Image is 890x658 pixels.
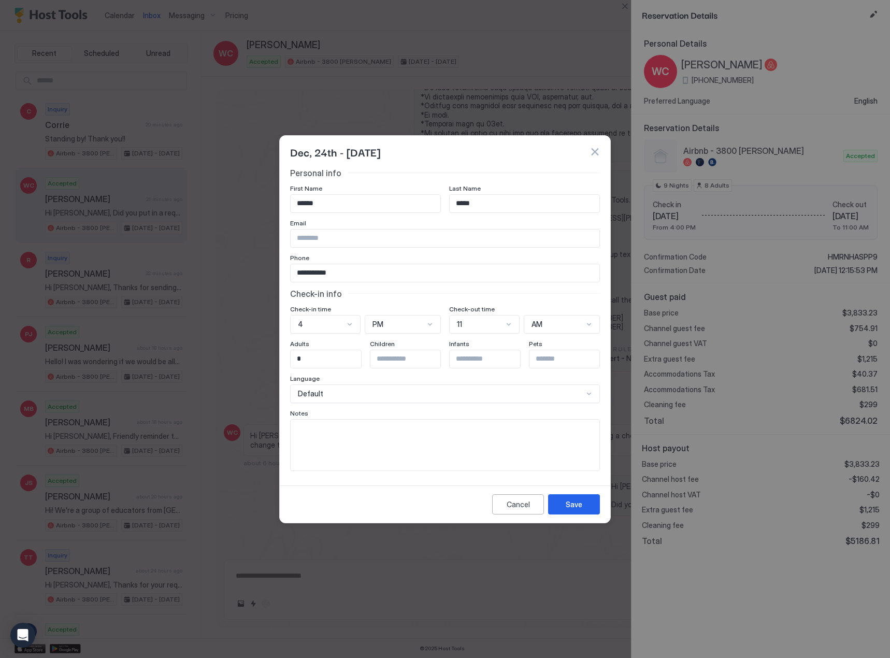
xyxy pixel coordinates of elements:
[450,350,535,368] input: Input Field
[372,320,383,329] span: PM
[298,389,323,398] span: Default
[291,264,599,282] input: Input Field
[449,305,495,313] span: Check-out time
[290,305,331,313] span: Check-in time
[290,289,342,299] span: Check-in info
[450,195,599,212] input: Input Field
[291,420,599,470] textarea: Input Field
[529,350,614,368] input: Input Field
[449,340,469,348] span: Infants
[507,499,530,510] div: Cancel
[492,494,544,514] button: Cancel
[370,350,455,368] input: Input Field
[532,320,542,329] span: AM
[449,184,481,192] span: Last Name
[529,340,542,348] span: Pets
[566,499,582,510] div: Save
[298,320,303,329] span: 4
[548,494,600,514] button: Save
[290,219,306,227] span: Email
[290,144,380,160] span: Dec, 24th - [DATE]
[291,195,440,212] input: Input Field
[290,184,322,192] span: First Name
[290,409,308,417] span: Notes
[290,340,309,348] span: Adults
[290,168,341,178] span: Personal info
[290,254,309,262] span: Phone
[10,623,35,648] div: Open Intercom Messenger
[457,320,462,329] span: 11
[291,350,376,368] input: Input Field
[370,340,395,348] span: Children
[290,375,320,382] span: Language
[291,230,599,247] input: Input Field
